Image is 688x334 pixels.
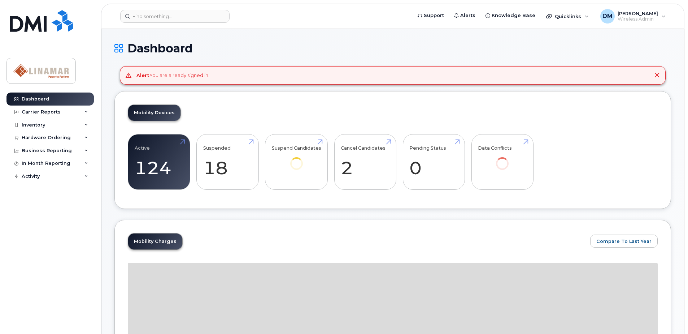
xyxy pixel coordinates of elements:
a: Active 124 [135,138,183,186]
div: You are already signed in. [136,72,209,79]
a: Suspend Candidates [272,138,321,180]
button: Compare To Last Year [590,235,658,248]
strong: Alert [136,72,149,78]
a: Cancel Candidates 2 [341,138,389,186]
h1: Dashboard [114,42,671,55]
a: Pending Status 0 [409,138,458,186]
a: Data Conflicts [478,138,527,180]
a: Suspended 18 [203,138,252,186]
a: Mobility Charges [128,234,182,249]
span: Compare To Last Year [596,238,652,245]
a: Mobility Devices [128,105,180,121]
